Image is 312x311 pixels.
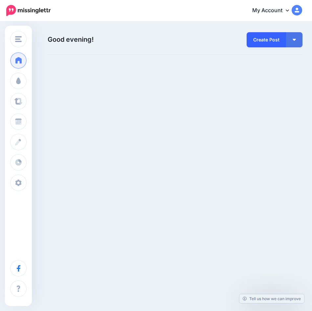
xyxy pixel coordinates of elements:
[247,32,286,47] a: Create Post
[48,36,94,43] span: Good evening!
[239,294,304,303] a: Tell us how we can improve
[6,5,51,16] img: Missinglettr
[246,3,302,19] a: My Account
[15,36,22,42] img: menu.png
[293,39,296,41] img: arrow-down-white.png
